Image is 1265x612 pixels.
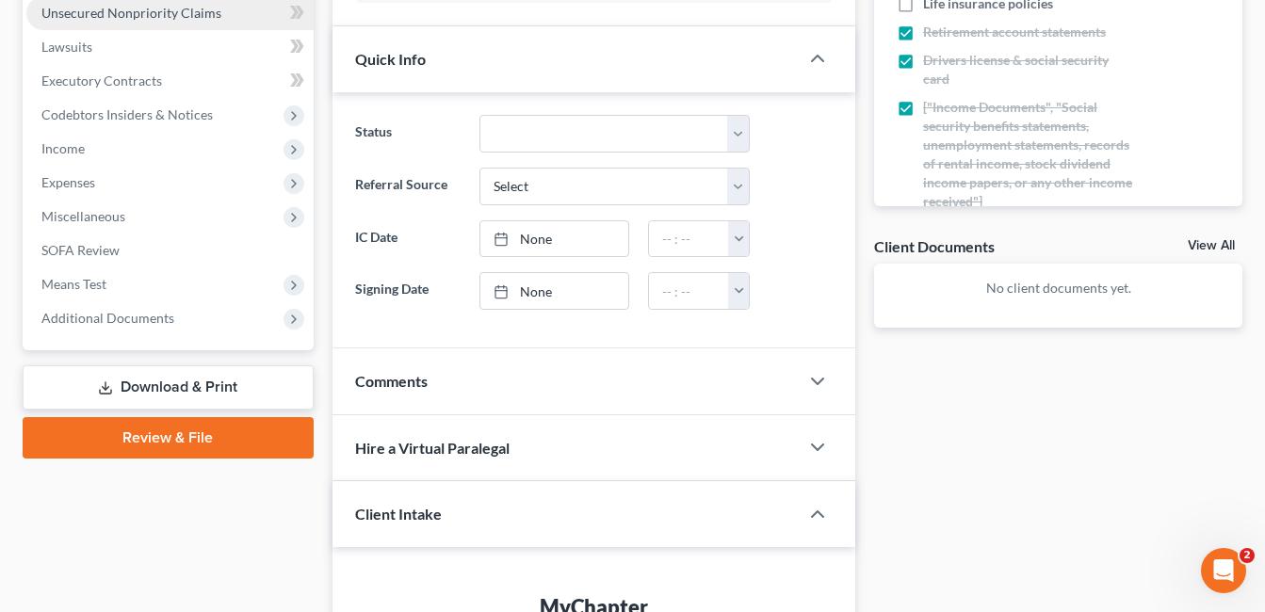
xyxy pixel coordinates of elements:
[41,174,95,190] span: Expenses
[41,39,92,55] span: Lawsuits
[26,30,314,64] a: Lawsuits
[355,372,428,390] span: Comments
[41,106,213,122] span: Codebtors Insiders & Notices
[874,236,995,256] div: Client Documents
[889,279,1227,298] p: No client documents yet.
[923,98,1134,211] span: ["Income Documents", "Social security benefits statements, unemployment statements, records of re...
[355,505,442,523] span: Client Intake
[26,234,314,267] a: SOFA Review
[41,72,162,89] span: Executory Contracts
[41,208,125,224] span: Miscellaneous
[346,220,470,258] label: IC Date
[41,242,120,258] span: SOFA Review
[41,5,221,21] span: Unsecured Nonpriority Claims
[1188,239,1235,252] a: View All
[480,221,628,257] a: None
[480,273,628,309] a: None
[649,221,729,257] input: -- : --
[41,140,85,156] span: Income
[23,365,314,410] a: Download & Print
[346,168,470,205] label: Referral Source
[1201,548,1246,593] iframe: Intercom live chat
[41,276,106,292] span: Means Test
[346,272,470,310] label: Signing Date
[41,310,174,326] span: Additional Documents
[923,23,1106,41] span: Retirement account statements
[649,273,729,309] input: -- : --
[923,51,1134,89] span: Drivers license & social security card
[355,50,426,68] span: Quick Info
[23,417,314,459] a: Review & File
[355,439,510,457] span: Hire a Virtual Paralegal
[1240,548,1255,563] span: 2
[346,115,470,153] label: Status
[26,64,314,98] a: Executory Contracts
